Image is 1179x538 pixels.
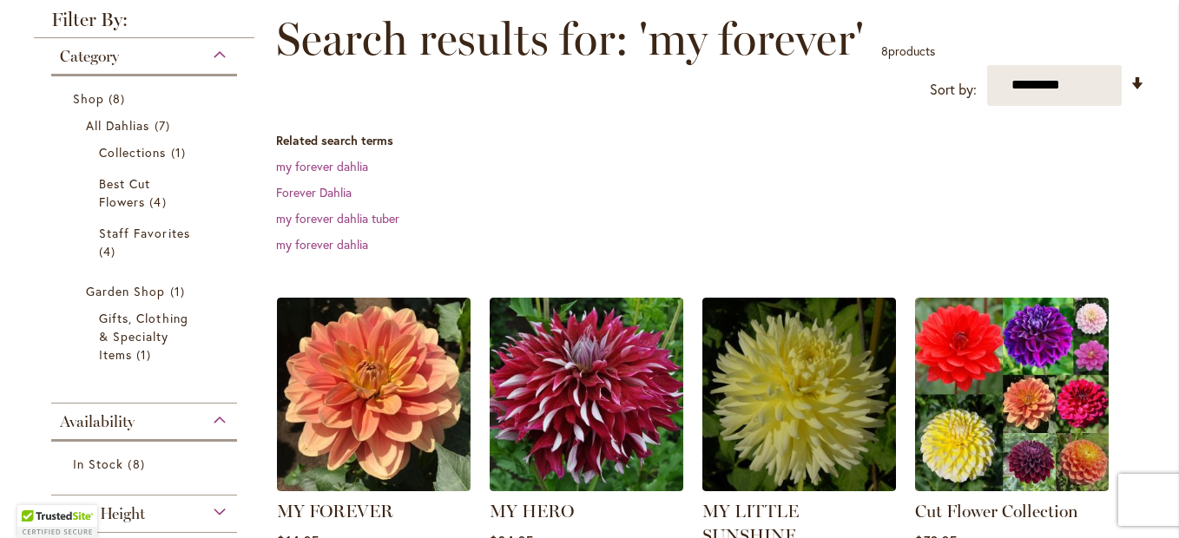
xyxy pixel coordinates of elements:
a: Gifts, Clothing &amp; Specialty Items [99,309,194,364]
span: 4 [149,193,170,211]
a: MY HERO [490,501,574,522]
a: MY FOREVER [277,478,471,495]
a: My Hero [490,478,683,495]
a: my forever dahlia tuber [276,210,399,226]
span: In Stock [73,456,123,472]
span: 8 [109,89,129,108]
a: Forever Dahlia [276,184,352,200]
span: 8 [128,455,148,473]
iframe: Launch Accessibility Center [13,476,62,525]
span: 1 [171,143,190,161]
span: Category [60,47,119,66]
a: Cut Flower Collection [915,501,1078,522]
span: Shop [73,90,104,107]
img: MY FOREVER [277,298,471,491]
span: Search results for: 'my forever' [276,13,864,65]
a: my forever dahlia [276,236,368,253]
span: 4 [99,242,120,260]
a: In Stock 8 [73,455,220,473]
span: Garden Shop [86,283,166,299]
a: Staff Favorites [99,224,194,260]
span: 1 [136,345,155,364]
img: CUT FLOWER COLLECTION [915,298,1109,491]
span: Staff Favorites [99,225,190,241]
span: 1 [170,282,189,300]
a: Best Cut Flowers [99,174,194,211]
a: CUT FLOWER COLLECTION [915,478,1109,495]
a: Garden Shop [86,282,207,300]
img: MY LITTLE SUNSHINE [702,298,896,491]
strong: Filter By: [34,10,254,38]
span: Plant Height [60,504,145,523]
p: products [881,37,935,65]
span: Best Cut Flowers [99,175,150,210]
a: Shop [73,89,220,108]
img: My Hero [490,298,683,491]
a: my forever dahlia [276,158,368,174]
a: All Dahlias [86,116,207,134]
span: Collections [99,144,167,161]
span: 7 [155,116,175,134]
span: All Dahlias [86,117,150,134]
a: MY LITTLE SUNSHINE [702,478,896,495]
a: MY FOREVER [277,501,393,522]
span: Availability [60,412,135,431]
span: 8 [881,43,888,59]
a: Collections [99,143,194,161]
label: Sort by: [930,74,977,106]
dt: Related search terms [276,132,1145,149]
span: Gifts, Clothing & Specialty Items [99,310,188,363]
